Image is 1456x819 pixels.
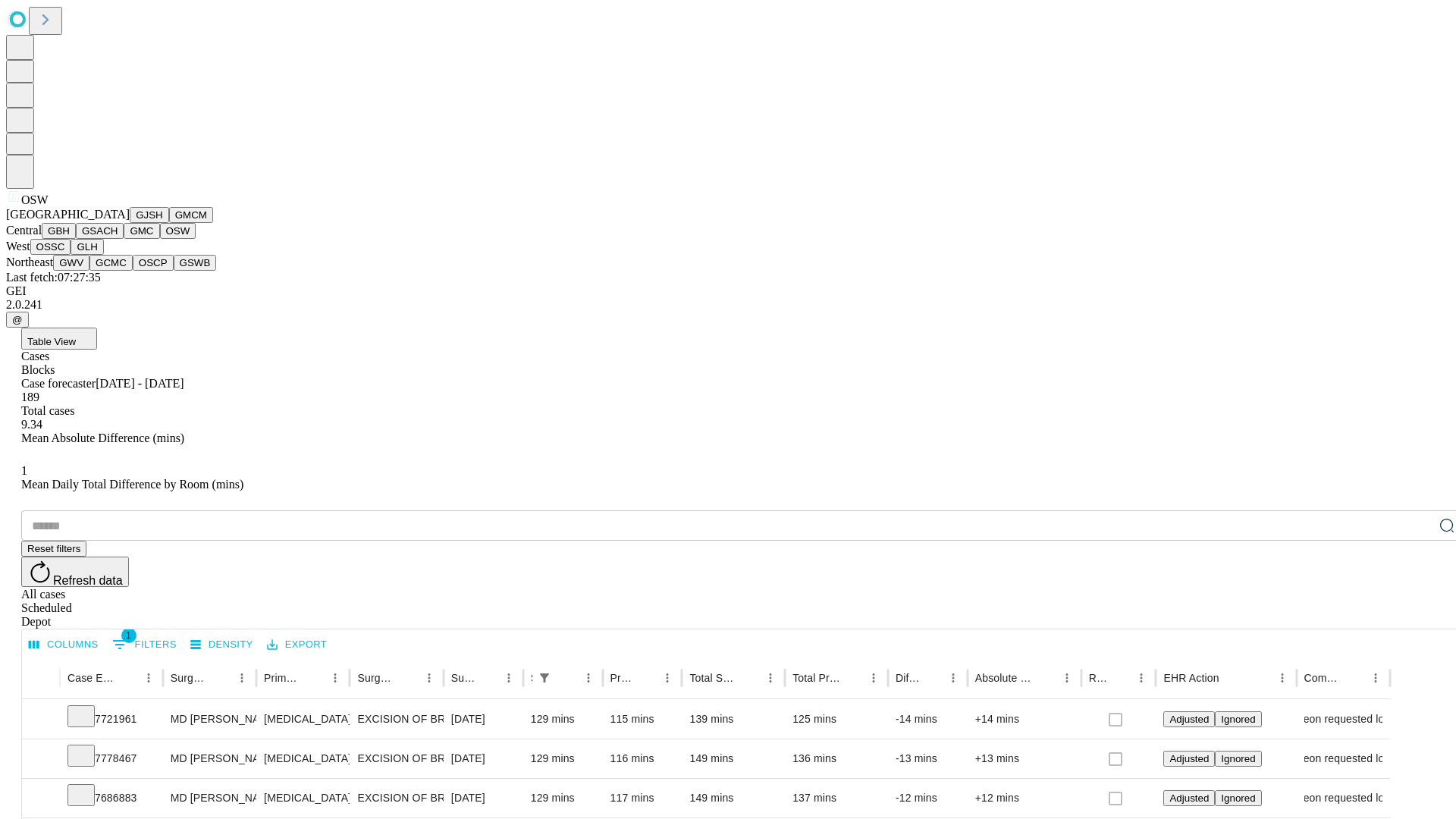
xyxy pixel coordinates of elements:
[1163,711,1215,727] button: Adjusted
[53,574,123,587] span: Refresh data
[760,667,781,689] button: Menu
[1163,790,1215,806] button: Adjusted
[138,667,159,689] button: Menu
[71,239,103,255] button: GLH
[896,672,920,684] div: Difference
[1035,667,1056,689] button: Sort
[6,298,1450,312] div: 2.0.241
[534,667,555,689] button: Show filters
[531,779,595,817] div: 129 mins
[1215,790,1261,806] button: Ignored
[610,739,675,778] div: 116 mins
[21,464,27,477] span: 1
[689,672,737,684] div: Total Scheduled Duration
[1365,667,1386,689] button: Menu
[842,667,863,689] button: Sort
[171,739,249,778] div: MD [PERSON_NAME] A Md
[21,431,184,444] span: Mean Absolute Difference (mins)
[67,779,155,817] div: 7686883
[397,667,419,689] button: Sort
[557,667,578,689] button: Sort
[25,633,102,657] button: Select columns
[325,667,346,689] button: Menu
[531,700,595,739] div: 129 mins
[792,739,880,778] div: 136 mins
[531,739,595,778] div: 129 mins
[1221,792,1255,804] span: Ignored
[477,667,498,689] button: Sort
[610,700,675,739] div: 115 mins
[1280,779,1406,817] span: Surgeon requested longer
[657,667,678,689] button: Menu
[1215,711,1261,727] button: Ignored
[67,672,115,684] div: Case Epic Id
[187,633,257,657] button: Density
[1304,739,1382,778] div: Surgeon requested longer
[357,672,395,684] div: Surgery Name
[6,284,1450,298] div: GEI
[21,557,129,587] button: Refresh data
[921,667,943,689] button: Sort
[975,672,1034,684] div: Absolute Difference
[1169,753,1209,764] span: Adjusted
[357,779,435,817] div: EXCISION OF BREAST LESION RADIOLOGICAL MARKER
[264,779,342,817] div: [MEDICAL_DATA]
[896,779,960,817] div: -12 mins
[21,193,49,206] span: OSW
[21,377,96,390] span: Case forecaster
[610,672,635,684] div: Predicted In Room Duration
[1215,751,1261,767] button: Ignored
[264,739,342,778] div: [MEDICAL_DATA]
[27,543,80,554] span: Reset filters
[1056,667,1078,689] button: Menu
[1221,714,1255,725] span: Ignored
[451,672,475,684] div: Surgery Date
[171,672,209,684] div: Surgeon Name
[451,739,516,778] div: [DATE]
[117,667,138,689] button: Sort
[975,739,1074,778] div: +13 mins
[1169,792,1209,804] span: Adjusted
[42,223,76,239] button: GBH
[21,478,243,491] span: Mean Daily Total Difference by Room (mins)
[89,255,133,271] button: GCMC
[124,223,159,239] button: GMC
[6,256,53,268] span: Northeast
[498,667,519,689] button: Menu
[1221,667,1242,689] button: Sort
[635,667,657,689] button: Sort
[610,779,675,817] div: 117 mins
[171,779,249,817] div: MD [PERSON_NAME] A Md
[121,628,136,643] span: 1
[76,223,124,239] button: GSACH
[130,207,169,223] button: GJSH
[6,224,42,237] span: Central
[6,240,30,253] span: West
[171,700,249,739] div: MD [PERSON_NAME] A Md
[1163,672,1219,684] div: EHR Action
[21,391,39,403] span: 189
[1280,739,1406,778] span: Surgeon requested longer
[1169,714,1209,725] span: Adjusted
[264,672,302,684] div: Primary Service
[263,633,331,657] button: Export
[534,667,555,689] div: 1 active filter
[1221,753,1255,764] span: Ignored
[1272,667,1293,689] button: Menu
[264,700,342,739] div: [MEDICAL_DATA]
[210,667,231,689] button: Sort
[739,667,760,689] button: Sort
[451,779,516,817] div: [DATE]
[943,667,964,689] button: Menu
[1304,779,1382,817] div: Surgeon requested longer
[67,700,155,739] div: 7721961
[357,700,435,739] div: EXCISION OF BREAST LESION RADIOLOGICAL MARKER
[578,667,599,689] button: Menu
[6,312,29,328] button: @
[1304,700,1382,739] div: Surgeon requested longer
[21,404,74,417] span: Total cases
[133,255,174,271] button: OSCP
[1344,667,1365,689] button: Sort
[21,418,42,431] span: 9.34
[792,700,880,739] div: 125 mins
